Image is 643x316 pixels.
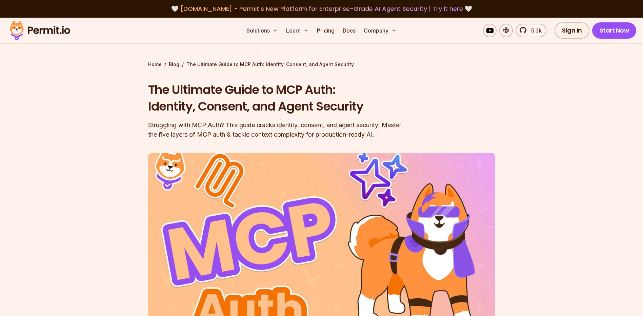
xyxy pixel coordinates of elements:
a: Home [148,61,162,68]
a: 5.3k [516,24,546,37]
button: Solutions [244,24,281,37]
img: Permit logo [7,19,73,42]
div: 🤍 🤍 [16,4,627,14]
a: Pricing [314,24,337,37]
a: Try it here [433,4,463,13]
a: Blog [169,61,179,68]
span: 5.3k [527,26,542,35]
div: Struggling with MCP Auth? This guide cracks identity, consent, and agent security! Master the fiv... [148,120,408,139]
a: Sign In [555,22,589,39]
a: Start Now [592,22,637,39]
div: / / [148,61,495,68]
button: Learn [283,24,312,37]
button: Company [361,24,399,37]
a: Docs [340,24,358,37]
span: [DOMAIN_NAME] - Permit's New Platform for Enterprise-Grade AI Agent Security | [180,4,463,13]
h1: The Ultimate Guide to MCP Auth: Identity, Consent, and Agent Security [148,81,408,115]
